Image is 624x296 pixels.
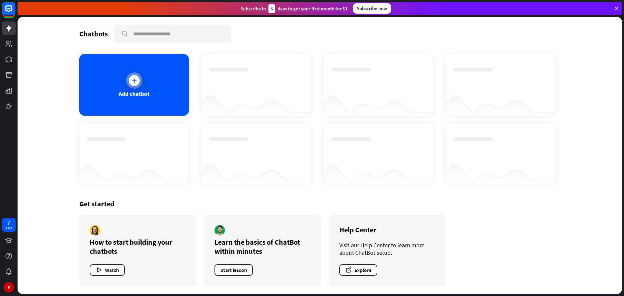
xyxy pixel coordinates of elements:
[353,3,391,14] div: Subscribe now
[214,264,253,276] button: Start lesson
[339,225,435,234] div: Help Center
[2,218,16,232] a: 7 days
[90,264,125,276] button: Watch
[339,264,377,276] button: Explore
[6,225,12,230] div: days
[4,282,14,292] div: P
[339,241,435,256] div: Visit our Help Center to learn more about ChatBot setup.
[240,4,348,13] div: Subscribe in days to get your first month for $1
[214,225,225,236] img: author
[79,199,560,208] div: Get started
[214,238,311,256] div: Learn the basics of ChatBot within minutes
[90,238,186,256] div: How to start building your chatbots
[7,220,10,225] div: 7
[79,29,108,38] div: Chatbots
[90,225,100,236] img: author
[119,90,149,97] div: Add chatbot
[268,4,275,13] div: 3
[5,3,25,22] button: Open LiveChat chat widget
